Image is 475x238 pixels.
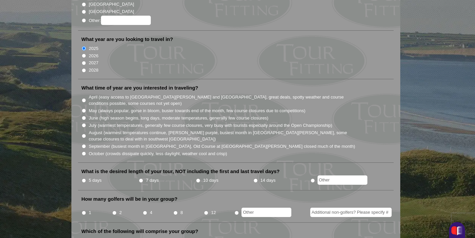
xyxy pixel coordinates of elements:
[89,115,268,121] label: June (high season begins, long days, moderate temperatures, generally few course closures)
[241,208,291,217] input: Other
[150,209,152,216] label: 4
[203,177,219,184] label: 10 days
[89,129,356,142] label: August (warmest temperatures continue, [PERSON_NAME] purple, busiest month in [GEOGRAPHIC_DATA][P...
[81,85,198,91] label: What time of year are you interested in traveling?
[89,122,332,129] label: July (warmest temperatures, generally few course closures, very busy with tourists especially aro...
[101,16,151,25] input: Other:
[89,60,98,66] label: 2027
[81,168,280,175] label: What is the desired length of your tour, NOT including the first and last travel days?
[89,45,98,52] label: 2025
[81,228,198,235] label: Which of the following will comprise your group?
[310,208,392,217] input: Additional non-golfers? Please specify #
[89,143,355,150] label: September (busiest month in [GEOGRAPHIC_DATA], Old Course at [GEOGRAPHIC_DATA][PERSON_NAME] close...
[81,196,177,202] label: How many golfers will be in your group?
[146,177,159,184] label: 7 days
[89,108,305,114] label: May (always popular, gorse in bloom, busier towards end of the month, few course closures due to ...
[119,209,122,216] label: 2
[89,8,134,15] label: [GEOGRAPHIC_DATA]
[81,36,173,43] label: What year are you looking to travel in?
[89,209,91,216] label: 1
[318,175,367,185] input: Other
[89,53,98,59] label: 2026
[180,209,183,216] label: 8
[89,177,102,184] label: 5 days
[89,1,134,8] label: [GEOGRAPHIC_DATA]
[89,150,227,157] label: October (crowds dissipate quickly, less daylight, weather cool and crisp)
[89,16,150,25] label: Other:
[211,209,216,216] label: 12
[89,94,356,107] label: April (easy access to [GEOGRAPHIC_DATA][PERSON_NAME] and [GEOGRAPHIC_DATA], great deals, spotty w...
[89,67,98,74] label: 2028
[260,177,276,184] label: 14 days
